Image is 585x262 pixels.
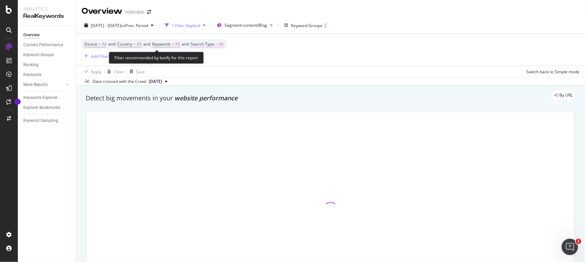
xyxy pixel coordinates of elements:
[23,81,64,88] a: More Reports
[102,39,107,49] span: All
[82,5,122,17] div: Overview
[576,239,581,244] span: 1
[133,41,136,47] span: =
[82,52,109,60] button: Add Filter
[23,71,71,78] a: Keywords
[23,104,71,111] a: Explorer Bookmarks
[91,53,109,59] div: Add Filter
[219,39,223,49] span: All
[23,51,71,59] a: Keyword Groups
[146,77,170,86] button: [DATE]
[93,78,146,85] div: Data crossed with the Crawl
[91,69,101,75] div: Apply
[281,20,330,31] button: Keyword Groups
[23,32,40,39] div: Overview
[14,99,21,105] div: Tooltip anchor
[191,41,214,47] span: Search Type
[152,41,171,47] span: Keywords
[127,66,145,77] button: Save
[172,41,174,47] span: =
[23,117,71,124] a: Keyword Sampling
[291,23,322,28] div: Keyword Groups
[23,12,70,20] div: RealKeywords
[172,23,200,28] div: 1 Filter Applied
[23,94,58,101] div: Keywords Explorer
[23,5,70,12] div: Analytics
[23,51,54,59] div: Keyword Groups
[136,69,145,75] div: Save
[149,78,162,85] span: 2025 Aug. 4th
[121,23,148,28] span: vs Prev. Period
[162,20,208,31] button: 1 Filter Applied
[214,20,276,31] button: Segment:content/Blog
[23,41,71,49] a: Content Performance
[524,66,580,77] button: Switch back to Simple mode
[114,69,124,75] div: Clear
[23,61,38,68] div: Ranking
[23,32,71,39] a: Overview
[84,41,97,47] span: Device
[147,10,151,14] div: arrow-right-arrow-left
[108,41,115,47] span: and
[109,52,204,64] div: Filter recommended by botify for this report
[23,61,71,68] a: Ranking
[82,20,156,31] button: [DATE] - [DATE]vsPrev. Period
[23,41,63,49] div: Content Performance
[224,22,267,28] span: Segment: content/Blog
[562,239,578,255] iframe: Intercom live chat
[98,41,101,47] span: =
[551,90,575,100] div: legacy label
[137,39,142,49] span: All
[23,81,48,88] div: More Reports
[105,66,124,77] button: Clear
[91,23,121,28] span: [DATE] - [DATE]
[23,117,58,124] div: Keyword Sampling
[215,41,218,47] span: =
[559,93,573,97] span: By URL
[143,41,150,47] span: and
[82,66,101,77] button: Apply
[23,104,60,111] div: Explorer Bookmarks
[117,41,132,47] span: Country
[23,94,71,101] a: Keywords Explorer
[125,9,144,15] div: nobroker
[175,39,180,49] span: All
[23,71,41,78] div: Keywords
[182,41,189,47] span: and
[526,69,580,75] div: Switch back to Simple mode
